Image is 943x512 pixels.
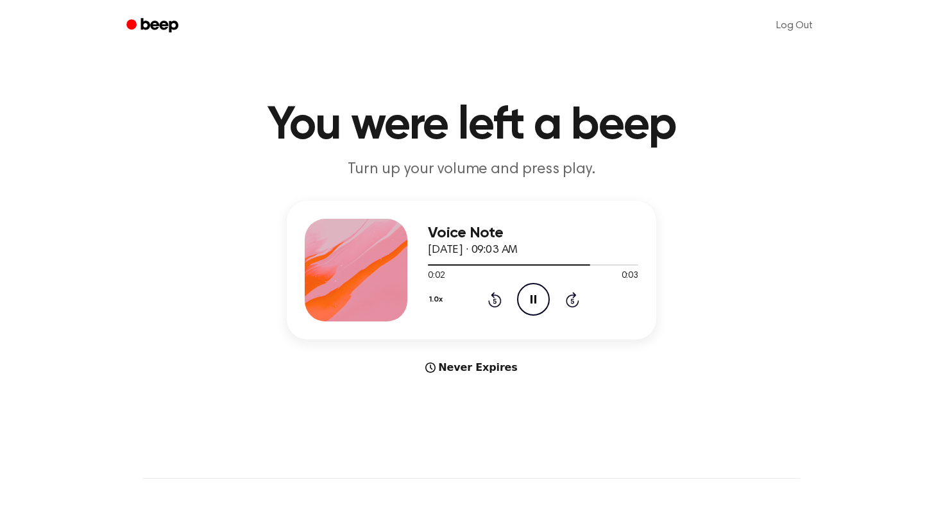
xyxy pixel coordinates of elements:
[287,360,656,375] div: Never Expires
[428,289,447,311] button: 1.0x
[117,13,190,38] a: Beep
[428,269,445,283] span: 0:02
[225,159,718,180] p: Turn up your volume and press play.
[428,244,518,256] span: [DATE] · 09:03 AM
[143,103,800,149] h1: You were left a beep
[622,269,638,283] span: 0:03
[428,225,638,242] h3: Voice Note
[763,10,826,41] a: Log Out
